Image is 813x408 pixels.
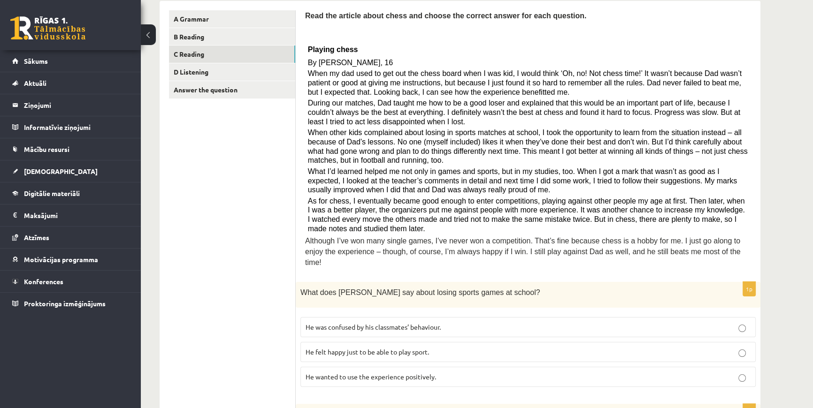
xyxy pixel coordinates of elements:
a: Proktoringa izmēģinājums [12,293,129,314]
a: C Reading [169,45,295,63]
span: Mācību resursi [24,145,69,153]
input: He felt happy just to be able to play sport. [738,349,746,357]
span: Aktuāli [24,79,46,87]
span: Atzīmes [24,233,49,242]
span: He felt happy just to be able to play sport. [306,348,429,356]
legend: Maksājumi [24,204,129,226]
a: Atzīmes [12,227,129,248]
span: When other kids complained about losing in sports matches at school, I took the opportunity to le... [308,128,748,164]
a: Aktuāli [12,72,129,94]
a: Digitālie materiāli [12,182,129,204]
span: When my dad used to get out the chess board when I was kid, I would think ‘Oh, no! Not chess time... [308,69,742,96]
a: Ziņojumi [12,94,129,116]
legend: Ziņojumi [24,94,129,116]
a: A Grammar [169,10,295,28]
a: Answer the question [169,81,295,98]
a: Rīgas 1. Tālmācības vidusskola [10,16,85,40]
span: What does [PERSON_NAME] say about losing sports games at school? [300,288,540,296]
p: 1p [743,281,756,296]
span: As for chess, I eventually became good enough to enter competitions, playing against other people... [308,197,745,233]
a: D Listening [169,63,295,81]
span: Although I’ve won many single games, I’ve never won a competition. That’s fine because chess is a... [305,237,741,266]
span: Digitālie materiāli [24,189,80,197]
a: Informatīvie ziņojumi [12,116,129,138]
span: Motivācijas programma [24,255,98,264]
a: Konferences [12,271,129,292]
input: He wanted to use the experience positively. [738,374,746,382]
input: He was confused by his classmates’ behaviour. [738,325,746,332]
span: He was confused by his classmates’ behaviour. [306,323,441,331]
span: By [PERSON_NAME], 16 [308,59,393,67]
a: Mācību resursi [12,138,129,160]
a: [DEMOGRAPHIC_DATA] [12,160,129,182]
a: Sākums [12,50,129,72]
span: [DEMOGRAPHIC_DATA] [24,167,98,175]
span: Playing chess [308,45,358,53]
span: Proktoringa izmēģinājums [24,299,106,308]
span: During our matches, Dad taught me how to be a good loser and explained that this would be an impo... [308,99,740,125]
span: Konferences [24,277,63,286]
a: B Reading [169,28,295,45]
span: What I’d learned helped me not only in games and sports, but in my studies, too. When I got a mar... [308,167,737,194]
a: Maksājumi [12,204,129,226]
span: He wanted to use the experience positively. [306,372,436,381]
legend: Informatīvie ziņojumi [24,116,129,138]
a: Motivācijas programma [12,249,129,270]
span: Read the article about chess and choose the correct answer for each question. [305,12,586,20]
span: Sākums [24,57,48,65]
